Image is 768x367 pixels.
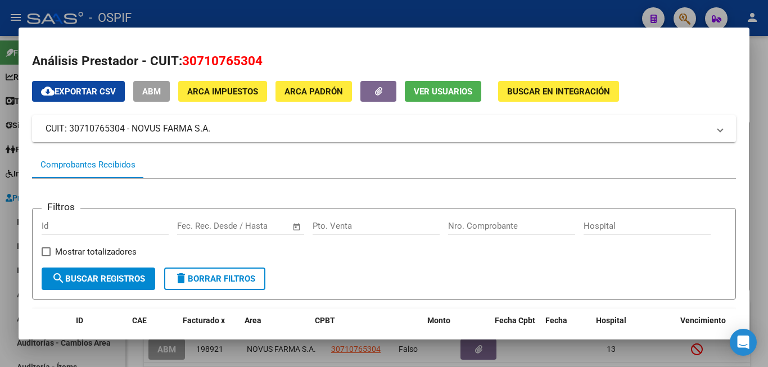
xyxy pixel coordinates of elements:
span: Mostrar totalizadores [55,245,137,259]
div: Open Intercom Messenger [730,329,757,356]
span: Buscar en Integración [507,87,610,97]
h2: Análisis Prestador - CUIT: [32,52,736,71]
button: Ver Usuarios [405,81,481,102]
datatable-header-cell: Area [240,309,310,358]
span: Monto [427,316,450,325]
span: Exportar CSV [41,87,116,97]
datatable-header-cell: Fecha Recibido [541,309,591,358]
span: ID [76,316,83,325]
datatable-header-cell: CAE [128,309,178,358]
button: Buscar en Integración [498,81,619,102]
span: Facturado x Orden De [183,316,225,338]
datatable-header-cell: CPBT [310,309,423,358]
span: CPBT [315,316,335,325]
button: ARCA Impuestos [178,81,267,102]
datatable-header-cell: Monto [423,309,490,358]
button: Exportar CSV [32,81,125,102]
span: Fecha Recibido [545,316,577,338]
mat-icon: cloud_download [41,84,55,98]
datatable-header-cell: Facturado x Orden De [178,309,240,358]
mat-panel-title: CUIT: 30710765304 - NOVUS FARMA S.A. [46,122,709,135]
datatable-header-cell: Hospital [591,309,676,358]
button: ARCA Padrón [275,81,352,102]
button: Buscar Registros [42,268,155,290]
span: ABM [142,87,161,97]
span: 30710765304 [182,53,263,68]
div: Comprobantes Recibidos [40,158,135,171]
span: Hospital [596,316,626,325]
h3: Filtros [42,200,80,214]
span: Buscar Registros [52,274,145,284]
span: Vencimiento Auditoría [680,316,726,338]
span: CAE [132,316,147,325]
span: ARCA Impuestos [187,87,258,97]
span: Fecha Cpbt [495,316,535,325]
datatable-header-cell: Vencimiento Auditoría [676,309,726,358]
mat-expansion-panel-header: CUIT: 30710765304 - NOVUS FARMA S.A. [32,115,736,142]
span: Ver Usuarios [414,87,472,97]
mat-icon: search [52,271,65,285]
span: ARCA Padrón [284,87,343,97]
mat-icon: delete [174,271,188,285]
button: Open calendar [291,220,304,233]
span: Borrar Filtros [174,274,255,284]
input: End date [224,221,278,231]
datatable-header-cell: ID [71,309,128,358]
span: Area [245,316,261,325]
datatable-header-cell: Fecha Cpbt [490,309,541,358]
button: Borrar Filtros [164,268,265,290]
input: Start date [177,221,214,231]
button: ABM [133,81,170,102]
